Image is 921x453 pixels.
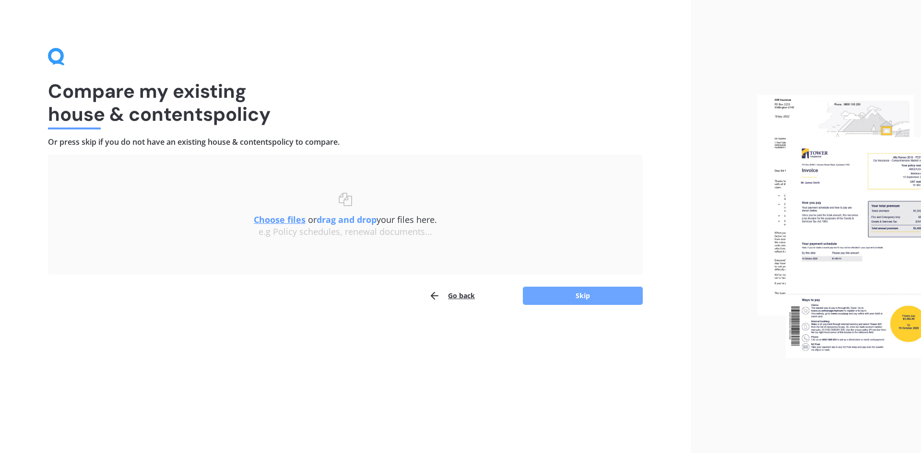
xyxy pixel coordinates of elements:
div: e.g Policy schedules, renewal documents... [67,227,624,237]
b: drag and drop [317,214,377,225]
span: or your files here. [254,214,437,225]
img: files.webp [757,95,921,359]
button: Go back [429,286,475,305]
h1: Compare my existing house & contents policy [48,80,643,126]
button: Skip [523,287,643,305]
u: Choose files [254,214,306,225]
h4: Or press skip if you do not have an existing house & contents policy to compare. [48,137,643,147]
